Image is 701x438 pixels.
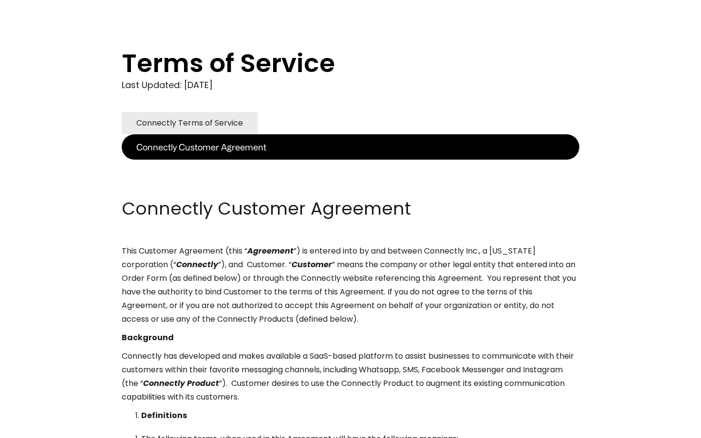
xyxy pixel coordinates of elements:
[136,116,243,130] div: Connectly Terms of Service
[122,332,174,343] strong: Background
[141,410,187,421] strong: Definitions
[122,49,540,78] h1: Terms of Service
[19,421,58,435] ul: Language list
[122,349,579,404] p: Connectly has developed and makes available a SaaS-based platform to assist businesses to communi...
[122,197,579,221] h2: Connectly Customer Agreement
[122,178,579,192] p: ‍
[136,140,266,154] div: Connectly Customer Agreement
[122,244,579,326] p: This Customer Agreement (this “ ”) is entered into by and between Connectly Inc., a [US_STATE] co...
[176,259,218,270] em: Connectly
[10,420,58,435] aside: Language selected: English
[122,160,579,173] p: ‍
[122,78,579,92] div: Last Updated: [DATE]
[247,245,294,256] em: Agreement
[143,378,219,389] em: Connectly Product
[292,259,332,270] em: Customer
